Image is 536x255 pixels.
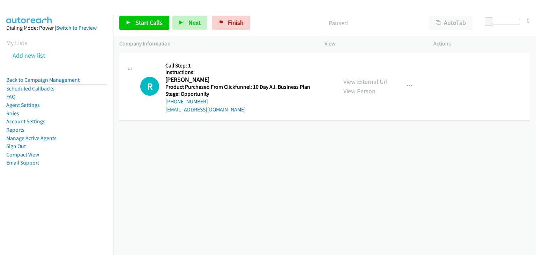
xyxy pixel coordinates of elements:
[119,39,312,48] p: Company Information
[488,19,520,24] div: Delay between calls (in seconds)
[6,76,80,83] a: Back to Campaign Management
[13,51,45,59] a: Add new list
[165,83,310,90] h5: Product Purchased From Clickfunnel: 10 Day A.I. Business Plan
[6,93,15,100] a: FAQ
[56,24,97,31] a: Switch to Preview
[6,143,26,150] a: Sign Out
[260,18,417,28] p: Paused
[6,85,54,92] a: Scheduled Callbacks
[212,16,250,30] a: Finish
[172,16,207,30] button: Next
[165,76,308,84] h2: [PERSON_NAME]
[140,77,159,96] div: The call is yet to be attempted
[6,135,57,141] a: Manage Active Agents
[433,39,530,48] p: Actions
[6,39,27,47] a: My Lists
[165,90,310,97] h5: Stage: Opportunity
[6,126,24,133] a: Reports
[325,39,421,48] p: View
[228,19,244,27] span: Finish
[6,118,45,125] a: Account Settings
[188,19,201,27] span: Next
[429,16,472,30] button: AutoTab
[165,98,208,105] a: [PHONE_NUMBER]
[6,110,19,117] a: Roles
[343,87,375,95] a: View Person
[6,159,39,166] a: Email Support
[165,62,310,69] h5: Call Step: 1
[6,24,107,32] div: Dialing Mode: Power |
[6,151,39,158] a: Compact View
[165,106,246,113] a: [EMAIL_ADDRESS][DOMAIN_NAME]
[165,69,310,76] h5: Instructions:
[140,77,159,96] h1: R
[527,16,530,25] div: 0
[343,78,388,86] a: View External Url
[119,16,169,30] a: Start Calls
[6,102,40,108] a: Agent Settings
[135,19,163,27] span: Start Calls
